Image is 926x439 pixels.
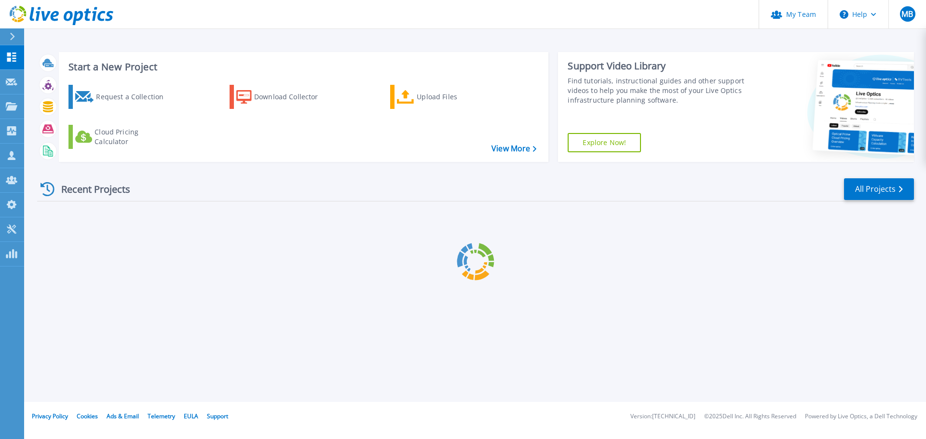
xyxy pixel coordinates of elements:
a: Request a Collection [68,85,176,109]
a: Cookies [77,412,98,420]
span: MB [901,10,913,18]
div: Support Video Library [568,60,749,72]
li: Powered by Live Optics, a Dell Technology [805,413,917,420]
div: Cloud Pricing Calculator [95,127,172,146]
li: Version: [TECHNICAL_ID] [630,413,695,420]
div: Recent Projects [37,177,143,201]
div: Find tutorials, instructional guides and other support videos to help you make the most of your L... [568,76,749,105]
a: View More [491,144,536,153]
div: Download Collector [254,87,331,106]
a: Privacy Policy [32,412,68,420]
li: © 2025 Dell Inc. All Rights Reserved [704,413,796,420]
a: Cloud Pricing Calculator [68,125,176,149]
a: Explore Now! [568,133,641,152]
div: Upload Files [417,87,494,106]
div: Request a Collection [96,87,173,106]
a: Telemetry [148,412,175,420]
h3: Start a New Project [68,62,536,72]
a: Ads & Email [107,412,139,420]
a: Support [207,412,228,420]
a: Upload Files [390,85,498,109]
a: Download Collector [230,85,337,109]
a: EULA [184,412,198,420]
a: All Projects [844,178,914,200]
